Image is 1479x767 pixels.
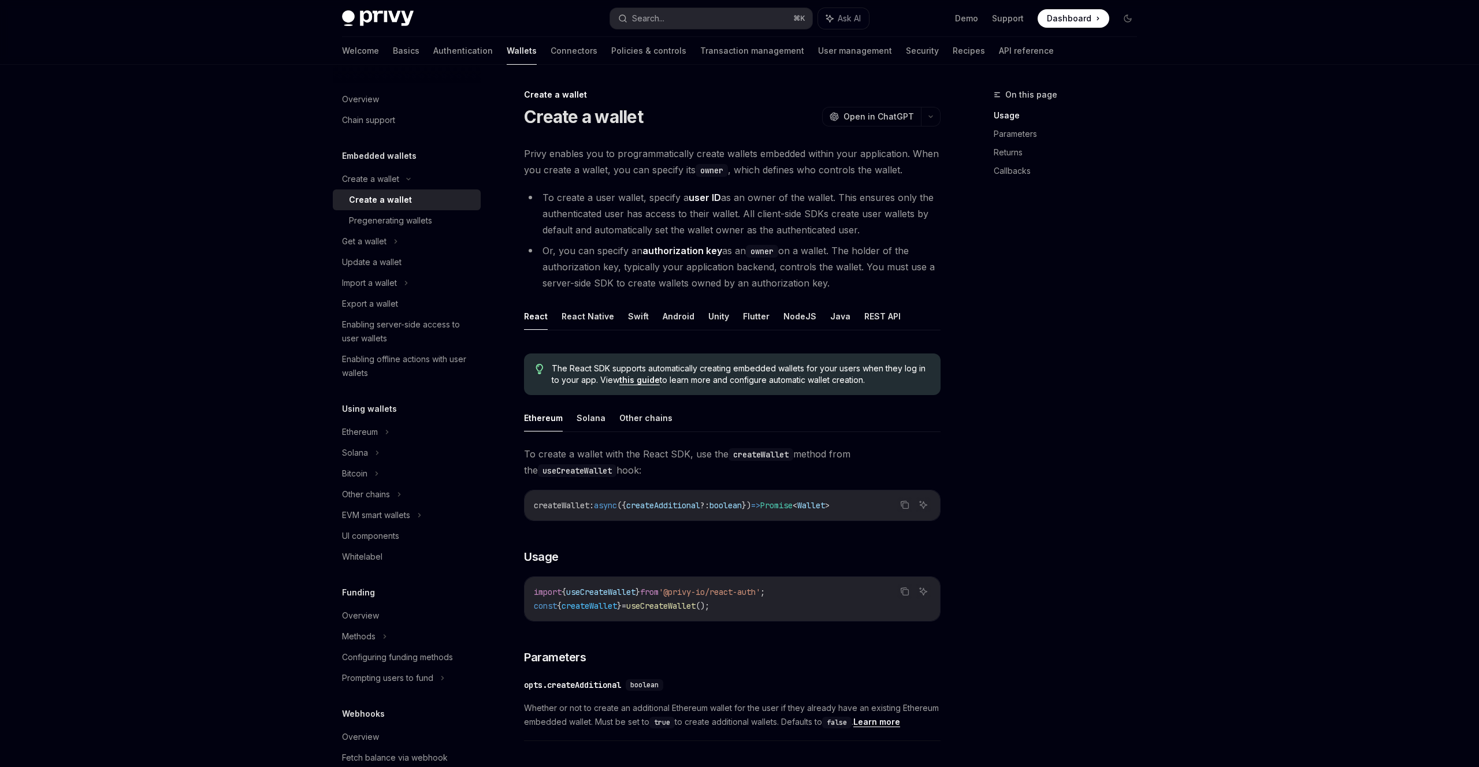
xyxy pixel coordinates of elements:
[864,303,901,330] button: REST API
[1005,88,1057,102] span: On this page
[708,303,729,330] button: Unity
[994,125,1146,143] a: Parameters
[342,172,399,186] div: Create a wallet
[696,601,709,611] span: ();
[342,446,368,460] div: Solana
[333,210,481,231] a: Pregenerating wallets
[994,143,1146,162] a: Returns
[632,12,664,25] div: Search...
[342,529,399,543] div: UI components
[333,349,481,383] a: Enabling offline actions with user wallets
[793,14,805,23] span: ⌘ K
[342,650,453,664] div: Configuring funding methods
[342,630,376,643] div: Methods
[557,601,562,611] span: {
[696,164,728,177] code: owner
[349,214,432,228] div: Pregenerating wallets
[524,404,563,431] button: Ethereum
[853,717,900,727] a: Learn more
[342,10,414,27] img: dark logo
[342,297,398,311] div: Export a wallet
[342,402,397,416] h5: Using wallets
[994,106,1146,125] a: Usage
[709,500,742,511] span: boolean
[333,605,481,626] a: Overview
[524,146,941,178] span: Privy enables you to programmatically create wallets embedded within your application. When you c...
[342,586,375,600] h5: Funding
[534,601,557,611] span: const
[349,193,412,207] div: Create a wallet
[589,500,594,511] span: :
[342,730,379,744] div: Overview
[524,89,941,100] div: Create a wallet
[333,89,481,110] a: Overview
[342,352,474,380] div: Enabling offline actions with user wallets
[393,37,419,65] a: Basics
[342,234,387,248] div: Get a wallet
[333,189,481,210] a: Create a wallet
[524,649,586,665] span: Parameters
[743,303,770,330] button: Flutter
[825,500,830,511] span: >
[843,111,914,122] span: Open in ChatGPT
[626,601,696,611] span: useCreateWallet
[433,37,493,65] a: Authentication
[534,500,589,511] span: createWallet
[524,701,941,729] span: Whether or not to create an additional Ethereum wallet for the user if they already have an exist...
[333,546,481,567] a: Whitelabel
[524,446,941,478] span: To create a wallet with the React SDK, use the method from the hook:
[342,467,367,481] div: Bitcoin
[610,8,812,29] button: Search...⌘K
[906,37,939,65] a: Security
[342,707,385,721] h5: Webhooks
[999,37,1054,65] a: API reference
[955,13,978,24] a: Demo
[617,500,626,511] span: ({
[342,508,410,522] div: EVM smart wallets
[562,303,614,330] button: React Native
[742,500,751,511] span: })
[538,464,616,477] code: useCreateWallet
[342,425,378,439] div: Ethereum
[760,587,765,597] span: ;
[992,13,1024,24] a: Support
[534,587,562,597] span: import
[622,601,626,611] span: =
[524,243,941,291] li: Or, you can specify an as an on a wallet. The holder of the authorization key, typically your app...
[536,364,544,374] svg: Tip
[594,500,617,511] span: async
[333,293,481,314] a: Export a wallet
[897,497,912,512] button: Copy the contents from the code block
[619,375,660,385] a: this guide
[524,303,548,330] button: React
[818,37,892,65] a: User management
[760,500,793,511] span: Promise
[1118,9,1137,28] button: Toggle dark mode
[333,314,481,349] a: Enabling server-side access to user wallets
[689,192,721,203] strong: user ID
[342,550,382,564] div: Whitelabel
[333,110,481,131] a: Chain support
[342,92,379,106] div: Overview
[751,500,760,511] span: =>
[659,587,760,597] span: '@privy-io/react-auth'
[783,303,816,330] button: NodeJS
[729,448,793,461] code: createWallet
[342,671,433,685] div: Prompting users to fund
[333,252,481,273] a: Update a wallet
[342,113,395,127] div: Chain support
[642,245,722,256] strong: authorization key
[342,37,379,65] a: Welcome
[953,37,985,65] a: Recipes
[617,601,622,611] span: }
[916,497,931,512] button: Ask AI
[333,727,481,747] a: Overview
[562,587,566,597] span: {
[700,500,709,511] span: ?:
[1047,13,1091,24] span: Dashboard
[524,106,643,127] h1: Create a wallet
[640,587,659,597] span: from
[830,303,850,330] button: Java
[793,500,797,511] span: <
[619,404,672,431] button: Other chains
